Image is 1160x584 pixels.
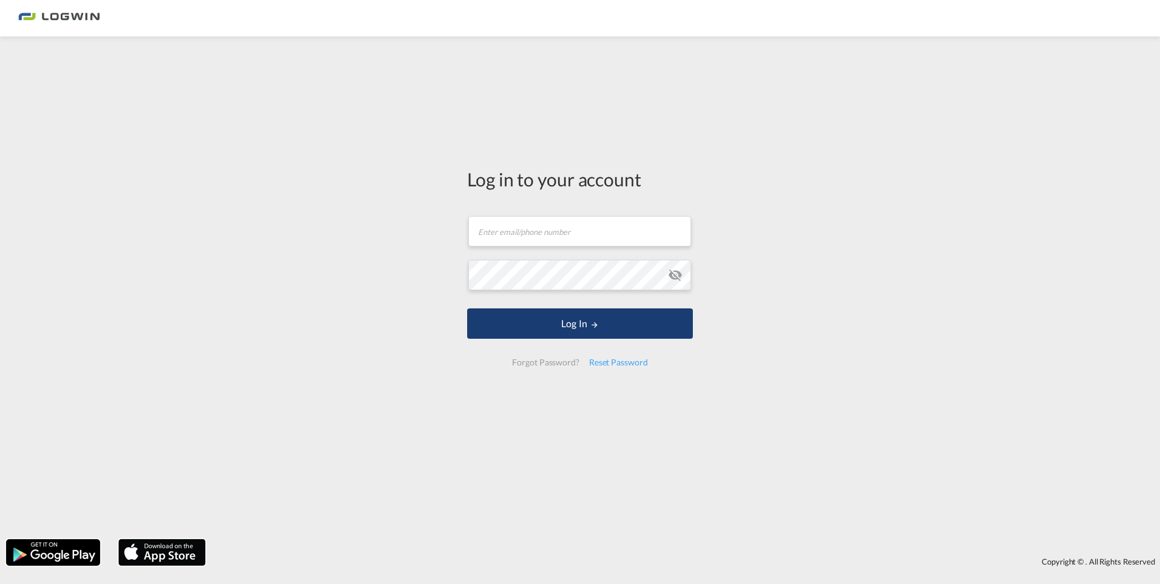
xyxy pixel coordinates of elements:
img: apple.png [117,538,207,567]
div: Log in to your account [467,166,693,192]
input: Enter email/phone number [468,216,691,246]
img: google.png [5,538,101,567]
div: Reset Password [584,351,653,373]
img: bc73a0e0d8c111efacd525e4c8ad7d32.png [18,5,100,32]
button: LOGIN [467,308,693,339]
div: Copyright © . All Rights Reserved [212,551,1160,572]
md-icon: icon-eye-off [668,268,683,282]
div: Forgot Password? [507,351,584,373]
